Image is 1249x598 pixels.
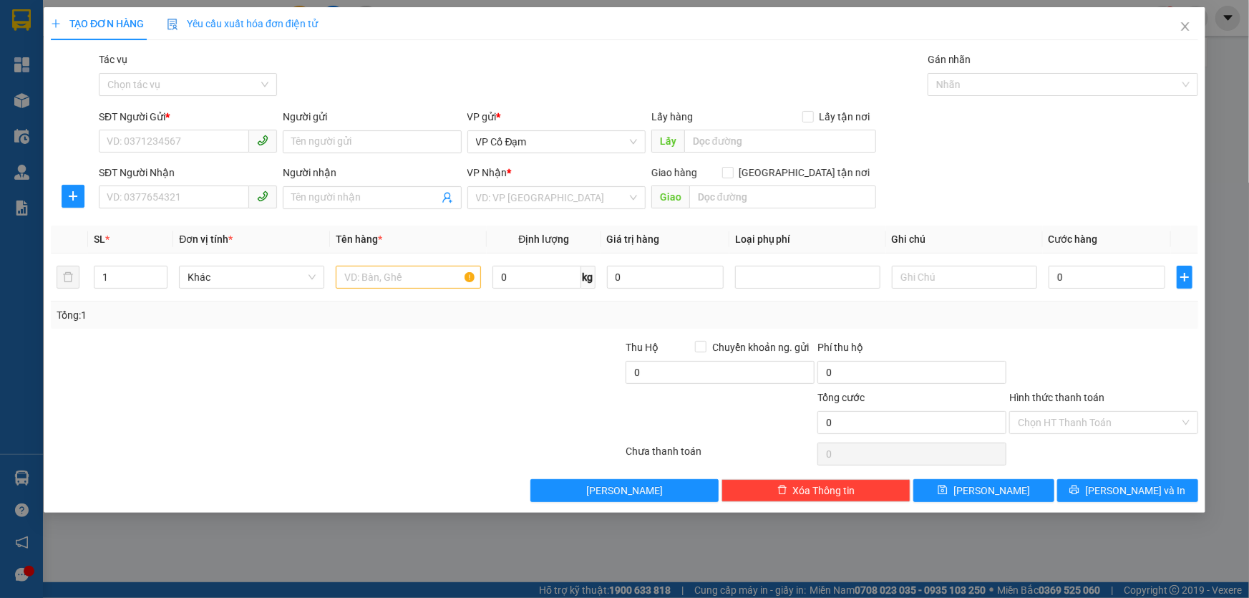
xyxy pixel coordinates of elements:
[99,165,277,180] div: SĐT Người Nhận
[1057,479,1198,502] button: printer[PERSON_NAME] và In
[892,266,1037,289] input: Ghi Chú
[1180,21,1191,32] span: close
[626,342,658,353] span: Thu Hộ
[167,19,178,30] img: icon
[63,191,84,202] span: plus
[1009,392,1104,403] label: Hình thức thanh toán
[581,266,596,289] span: kg
[51,18,144,29] span: TẠO ĐƠN HÀNG
[188,266,316,288] span: Khác
[442,192,453,203] span: user-add
[51,19,61,29] span: plus
[94,233,105,245] span: SL
[134,35,598,53] li: Cổ Đạm, xã [GEOGRAPHIC_DATA], [GEOGRAPHIC_DATA]
[57,266,79,289] button: delete
[1165,7,1205,47] button: Close
[721,479,910,502] button: deleteXóa Thông tin
[179,233,233,245] span: Đơn vị tính
[467,167,507,178] span: VP Nhận
[651,185,689,208] span: Giao
[1086,483,1186,498] span: [PERSON_NAME] và In
[283,109,461,125] div: Người gửi
[684,130,876,153] input: Dọc đường
[729,226,886,254] th: Loại phụ phí
[777,485,787,496] span: delete
[607,266,724,289] input: 0
[283,165,461,180] div: Người nhận
[518,233,569,245] span: Định lượng
[1177,271,1192,283] span: plus
[257,135,268,146] span: phone
[706,339,815,355] span: Chuyển khoản ng. gửi
[1070,485,1080,496] span: printer
[651,111,693,122] span: Lấy hàng
[336,266,481,289] input: VD: Bàn, Ghế
[18,104,167,127] b: GỬI : VP Cổ Đạm
[817,339,1006,361] div: Phí thu hộ
[1049,233,1098,245] span: Cước hàng
[953,483,1030,498] span: [PERSON_NAME]
[817,392,865,403] span: Tổng cước
[530,479,719,502] button: [PERSON_NAME]
[62,185,85,208] button: plus
[257,191,268,202] span: phone
[625,443,817,468] div: Chưa thanh toán
[651,167,697,178] span: Giao hàng
[57,307,482,323] div: Tổng: 1
[586,483,663,498] span: [PERSON_NAME]
[18,18,89,90] img: logo.jpg
[938,485,948,496] span: save
[928,54,971,65] label: Gán nhãn
[467,109,646,125] div: VP gửi
[99,109,277,125] div: SĐT Người Gửi
[913,479,1054,502] button: save[PERSON_NAME]
[607,233,660,245] span: Giá trị hàng
[134,53,598,71] li: Hotline: 1900252555
[814,109,876,125] span: Lấy tận nơi
[886,226,1043,254] th: Ghi chú
[336,233,382,245] span: Tên hàng
[651,130,684,153] span: Lấy
[689,185,876,208] input: Dọc đường
[476,131,637,153] span: VP Cổ Đạm
[1177,266,1192,289] button: plus
[99,54,127,65] label: Tác vụ
[734,165,876,180] span: [GEOGRAPHIC_DATA] tận nơi
[167,18,318,29] span: Yêu cầu xuất hóa đơn điện tử
[793,483,855,498] span: Xóa Thông tin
